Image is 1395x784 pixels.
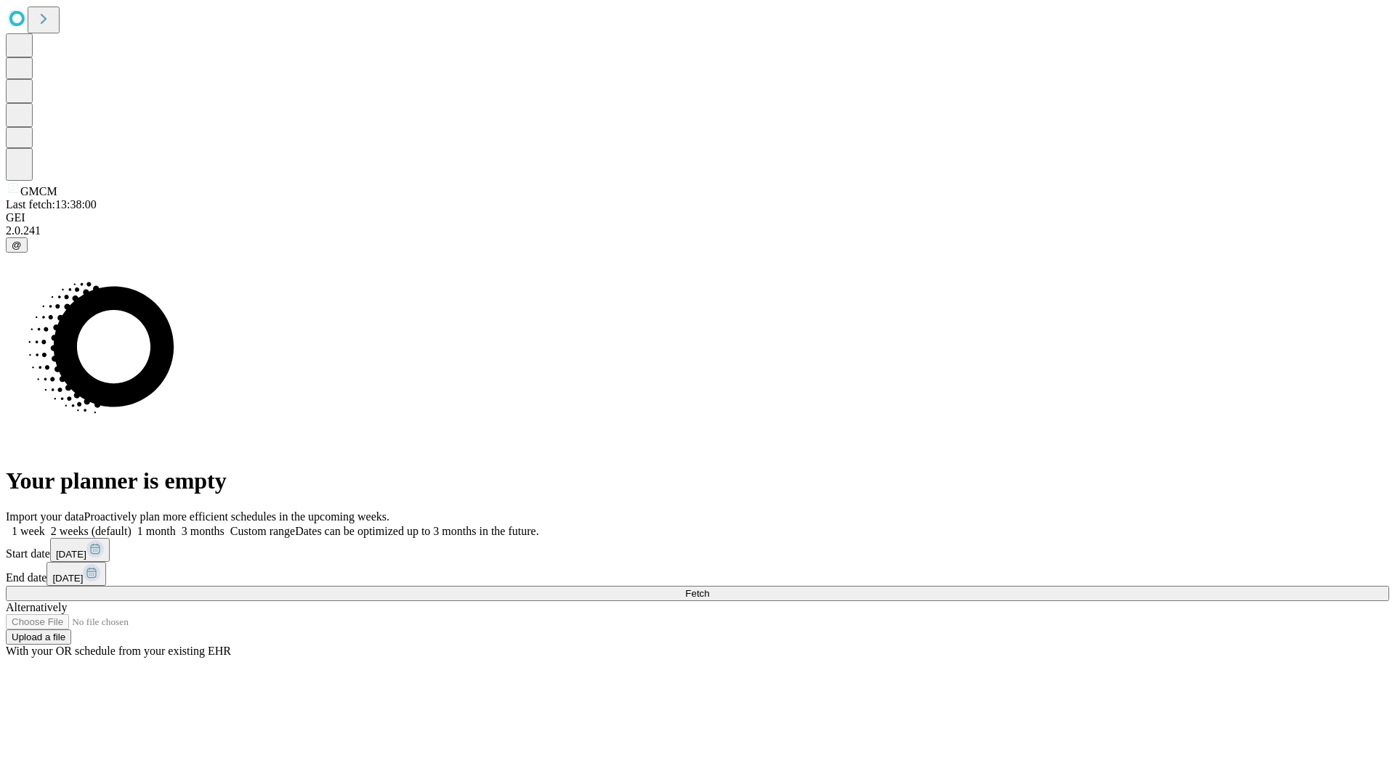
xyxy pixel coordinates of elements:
[52,573,83,584] span: [DATE]
[50,538,110,562] button: [DATE]
[20,185,57,197] span: GMCM
[6,629,71,645] button: Upload a file
[230,525,295,537] span: Custom range
[685,588,709,599] span: Fetch
[46,562,106,586] button: [DATE]
[12,525,45,537] span: 1 week
[6,198,97,211] span: Last fetch: 13:38:00
[6,510,84,523] span: Import your data
[182,525,225,537] span: 3 months
[6,237,28,253] button: @
[6,562,1389,586] div: End date
[6,467,1389,494] h1: Your planner is empty
[6,601,67,613] span: Alternatively
[6,538,1389,562] div: Start date
[12,240,22,250] span: @
[6,586,1389,601] button: Fetch
[84,510,389,523] span: Proactively plan more efficient schedules in the upcoming weeks.
[137,525,176,537] span: 1 month
[51,525,132,537] span: 2 weeks (default)
[6,211,1389,224] div: GEI
[6,224,1389,237] div: 2.0.241
[56,549,86,560] span: [DATE]
[6,645,231,657] span: With your OR schedule from your existing EHR
[295,525,538,537] span: Dates can be optimized up to 3 months in the future.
